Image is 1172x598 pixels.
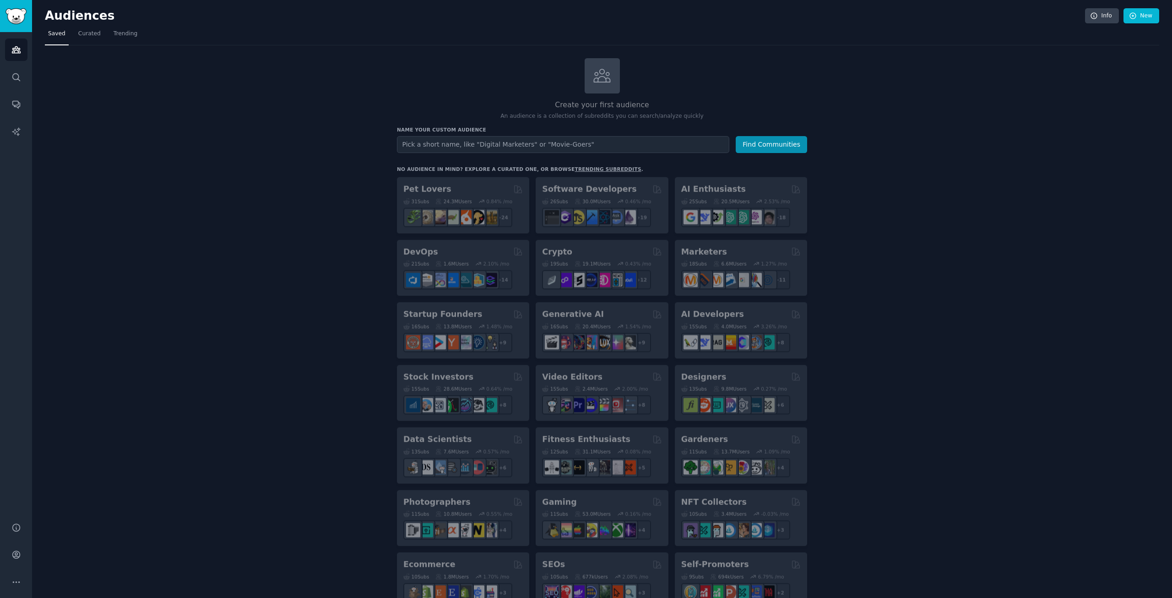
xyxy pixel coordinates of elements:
img: weightroom [583,461,597,475]
div: + 9 [632,333,651,352]
h2: Photographers [403,496,471,508]
div: 13 Sub s [681,386,707,392]
div: 0.46 % /mo [625,198,651,204]
img: statistics [432,461,446,475]
h2: AI Developers [681,309,744,320]
img: userexperience [735,398,749,412]
img: Forex [432,398,446,412]
div: 9.8M Users [713,386,747,392]
img: gamers [596,523,610,537]
img: dogbreed [483,210,497,225]
img: software [545,210,559,225]
div: 0.57 % /mo [483,448,510,455]
img: DeepSeek [696,335,711,350]
div: No audience in mind? Explore a curated one, or browse . [397,166,643,172]
img: MistralAI [722,335,736,350]
div: 3.26 % /mo [761,323,787,329]
div: 0.16 % /mo [625,511,651,517]
img: DevOpsLinks [445,273,459,287]
img: defi_ [622,273,636,287]
div: + 9 [493,333,512,352]
input: Pick a short name, like "Digital Marketers" or "Movie-Goers" [397,136,729,153]
img: ValueInvesting [419,398,433,412]
img: personaltraining [622,461,636,475]
img: postproduction [622,398,636,412]
img: OpenseaMarket [748,523,762,537]
img: cockatiel [457,210,472,225]
div: 0.84 % /mo [486,198,512,204]
div: 0.55 % /mo [486,511,512,517]
img: WeddingPhotography [483,523,497,537]
img: PlatformEngineers [483,273,497,287]
img: content_marketing [684,273,698,287]
img: DigitalItems [760,523,775,537]
img: aws_cdk [470,273,484,287]
div: 677k Users [575,573,608,580]
div: 31.1M Users [575,448,611,455]
div: 31 Sub s [403,198,429,204]
div: 6.79 % /mo [758,573,784,580]
img: MachineLearning [406,461,420,475]
h2: AI Enthusiasts [681,184,746,195]
img: UX_Design [760,398,775,412]
img: GummySearch logo [5,8,27,24]
div: + 19 [632,208,651,227]
button: Find Communities [736,136,807,153]
img: SaaS [419,335,433,350]
img: dividends [406,398,420,412]
img: Rag [709,335,723,350]
h2: Startup Founders [403,309,482,320]
img: GardeningUK [722,461,736,475]
div: + 4 [632,521,651,540]
img: UrbanGardening [748,461,762,475]
h2: Pet Lovers [403,184,451,195]
div: 2.10 % /mo [483,261,510,267]
img: editors [558,398,572,412]
img: googleads [735,273,749,287]
img: FluxAI [596,335,610,350]
img: web3 [583,273,597,287]
img: aivideo [545,335,559,350]
div: 11 Sub s [403,511,429,517]
a: trending subreddits [575,166,641,172]
div: 6.6M Users [713,261,747,267]
img: EntrepreneurRideAlong [406,335,420,350]
img: GardenersWorld [760,461,775,475]
h2: Data Scientists [403,434,472,445]
h2: Audiences [45,9,1085,23]
img: fitness30plus [596,461,610,475]
div: 11 Sub s [681,448,707,455]
img: ycombinator [445,335,459,350]
h2: SEOs [542,559,565,571]
img: vegetablegardening [684,461,698,475]
img: linux_gaming [545,523,559,537]
div: 20.4M Users [575,323,611,329]
img: NFTMarketplace [696,523,711,537]
div: + 24 [493,208,512,227]
div: 1.27 % /mo [761,261,787,267]
div: 26 Sub s [542,198,568,204]
div: 13.7M Users [713,448,749,455]
div: -0.03 % /mo [761,511,789,517]
a: Saved [45,27,69,45]
div: 2.00 % /mo [622,386,648,392]
div: 30.0M Users [575,198,611,204]
img: LangChain [684,335,698,350]
div: + 3 [771,521,790,540]
img: CozyGamers [558,523,572,537]
h3: Name your custom audience [397,126,807,133]
img: herpetology [406,210,420,225]
img: analog [406,523,420,537]
img: Trading [445,398,459,412]
div: + 11 [771,270,790,290]
h2: Gardeners [681,434,728,445]
h2: Gaming [542,496,576,508]
p: An audience is a collection of subreddits you can search/analyze quickly [397,112,807,121]
span: Curated [78,30,101,38]
img: chatgpt_prompts_ [735,210,749,225]
img: DreamBooth [622,335,636,350]
div: 15 Sub s [542,386,568,392]
img: leopardgeckos [432,210,446,225]
img: typography [684,398,698,412]
img: physicaltherapy [609,461,623,475]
